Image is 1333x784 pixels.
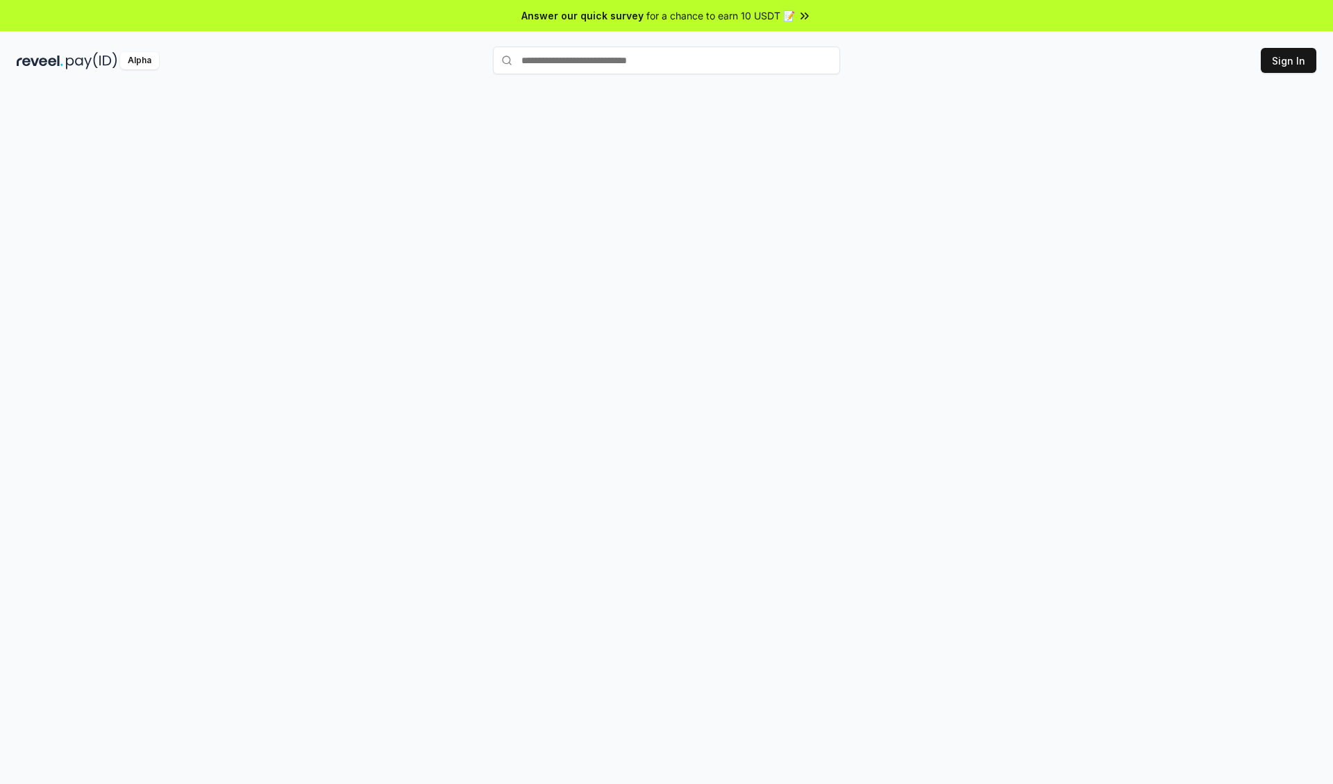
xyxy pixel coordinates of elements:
img: pay_id [66,52,117,69]
img: reveel_dark [17,52,63,69]
button: Sign In [1261,48,1316,73]
span: for a chance to earn 10 USDT 📝 [646,8,795,23]
div: Alpha [120,52,159,69]
span: Answer our quick survey [521,8,644,23]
